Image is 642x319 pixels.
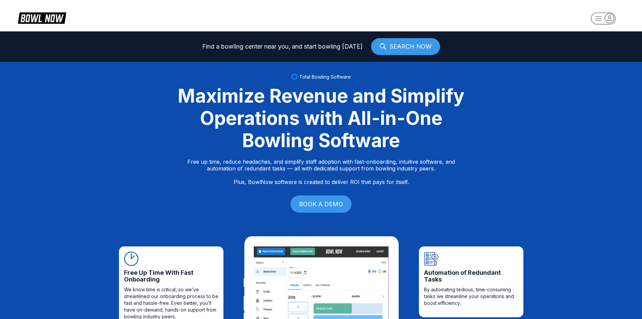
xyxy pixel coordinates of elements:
p: Free up time, reduce headaches, and simplify staff adoption with fast-onboarding, intuitive softw... [187,158,455,185]
div: Maximize Revenue and Simplify Operations with All-in-One Bowling Software [170,85,473,152]
span: Total Bowling Software [299,74,351,80]
span: Find a bowling center near you, and start bowling [DATE] [202,43,363,50]
a: BOOK A DEMO [291,195,351,213]
a: SEARCH NOW [371,38,440,55]
span: Free Up Time With Fast Onboarding [124,269,218,283]
span: Automation of Redundant Tasks [424,269,518,283]
span: By automating tedious, time-consuming tasks we streamline your operations and boost efficiency. [424,286,518,307]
